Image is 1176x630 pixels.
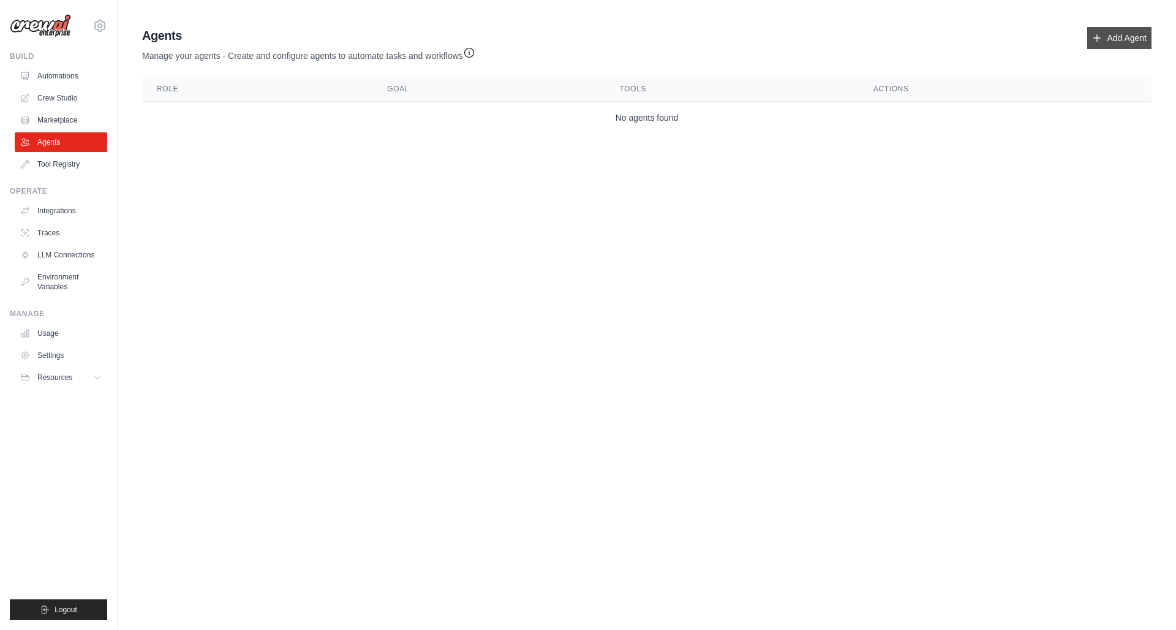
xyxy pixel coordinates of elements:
th: Role [142,77,372,102]
span: Resources [37,373,72,382]
a: Tool Registry [15,154,107,174]
a: Crew Studio [15,88,107,108]
button: Logout [10,599,107,620]
a: LLM Connections [15,245,107,265]
iframe: Chat Widget [1115,571,1176,630]
th: Actions [859,77,1151,102]
a: Settings [15,346,107,365]
div: Manage [10,309,107,319]
span: Logout [55,605,77,615]
a: Automations [15,66,107,86]
h2: Agents [142,27,475,44]
a: Marketplace [15,110,107,130]
td: No agents found [142,102,1151,134]
div: Operate [10,186,107,196]
a: Integrations [15,201,107,221]
button: Resources [15,368,107,387]
th: Goal [372,77,605,102]
a: Environment Variables [15,267,107,297]
div: Build [10,51,107,61]
a: Traces [15,223,107,243]
img: Logo [10,14,71,37]
a: Add Agent [1087,27,1151,49]
a: Usage [15,324,107,343]
a: Agents [15,132,107,152]
th: Tools [605,77,859,102]
p: Manage your agents - Create and configure agents to automate tasks and workflows [142,44,475,62]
